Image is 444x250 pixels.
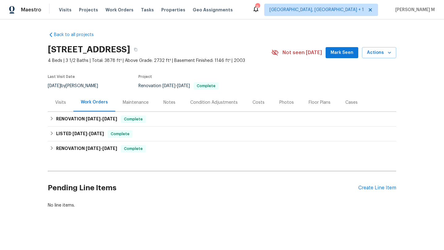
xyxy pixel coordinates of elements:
button: Actions [362,47,396,58]
span: Visits [59,7,72,13]
span: Project [138,75,152,79]
div: No line items. [48,202,396,208]
span: Complete [121,146,145,152]
h2: Pending Line Items [48,174,358,202]
span: [DATE] [177,84,190,88]
div: Condition Adjustments [190,99,238,106]
div: Maintenance [123,99,149,106]
div: Cases [345,99,358,106]
span: Actions [367,49,391,57]
span: [DATE] [48,84,61,88]
span: [DATE] [72,131,87,136]
span: Mark Seen [331,49,353,57]
h6: RENOVATION [56,115,117,123]
div: Notes [163,99,175,106]
div: Create Line Item [358,185,396,191]
span: Not seen [DATE] [282,50,322,56]
span: Tasks [141,8,154,12]
span: [DATE] [86,117,101,121]
span: Complete [121,116,145,122]
span: [DATE] [86,146,101,151]
span: - [162,84,190,88]
h6: RENOVATION [56,145,117,152]
span: 4 Beds | 3 1/2 Baths | Total: 3878 ft² | Above Grade: 2732 ft² | Basement Finished: 1146 ft² | 2003 [48,58,271,64]
div: 9 [255,4,260,10]
span: Projects [79,7,98,13]
div: Floor Plans [309,99,331,106]
a: Back to all projects [48,32,107,38]
div: LISTED [DATE]-[DATE]Complete [48,127,396,141]
span: Complete [194,84,218,88]
div: Photos [279,99,294,106]
span: - [72,131,104,136]
span: - [86,146,117,151]
span: Last Visit Date [48,75,75,79]
h2: [STREET_ADDRESS] [48,46,130,53]
span: [DATE] [89,131,104,136]
span: [DATE] [162,84,175,88]
div: Costs [253,99,265,106]
span: [PERSON_NAME] M [393,7,435,13]
div: by [PERSON_NAME] [48,82,105,90]
div: Visits [55,99,66,106]
span: - [86,117,117,121]
span: Complete [108,131,132,137]
div: Work Orders [81,99,108,105]
button: Mark Seen [326,47,358,58]
div: RENOVATION [DATE]-[DATE]Complete [48,112,396,127]
span: [GEOGRAPHIC_DATA], [GEOGRAPHIC_DATA] + 1 [269,7,364,13]
span: Work Orders [105,7,134,13]
span: Maestro [21,7,41,13]
span: [DATE] [102,146,117,151]
span: Properties [161,7,185,13]
span: [DATE] [102,117,117,121]
span: Renovation [138,84,219,88]
div: RENOVATION [DATE]-[DATE]Complete [48,141,396,156]
h6: LISTED [56,130,104,138]
span: Geo Assignments [193,7,233,13]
